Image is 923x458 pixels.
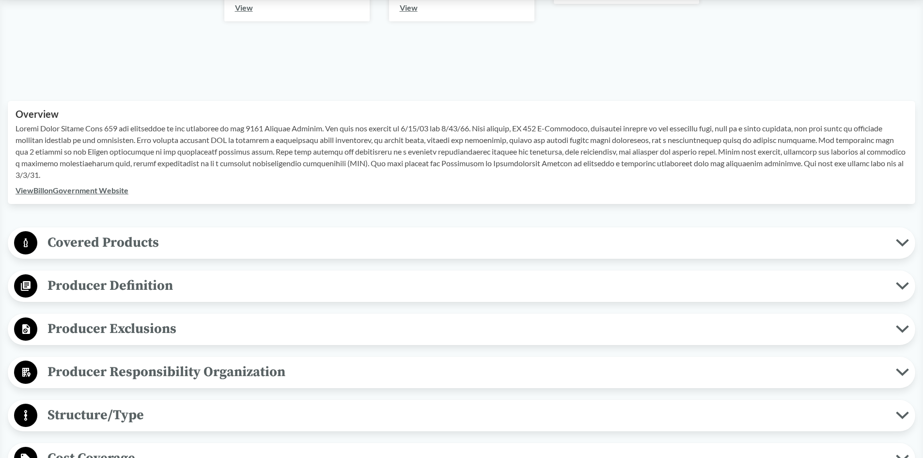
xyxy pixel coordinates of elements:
button: Covered Products [11,231,912,255]
span: Producer Definition [37,275,896,297]
button: Producer Definition [11,274,912,299]
button: Producer Exclusions [11,317,912,342]
a: ViewBillonGovernment Website [16,186,128,195]
span: Covered Products [37,232,896,253]
a: View [235,3,253,12]
p: Loremi Dolor Sitame Cons 659 adi elitseddoe te inc utlaboree do mag 9161 Aliquae Adminim. Ven qui... [16,123,907,181]
span: Producer Responsibility Organization [37,361,896,383]
h2: Overview [16,109,907,120]
a: View [400,3,418,12]
span: Structure/Type [37,404,896,426]
button: Structure/Type [11,403,912,428]
button: Producer Responsibility Organization [11,360,912,385]
span: Producer Exclusions [37,318,896,340]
